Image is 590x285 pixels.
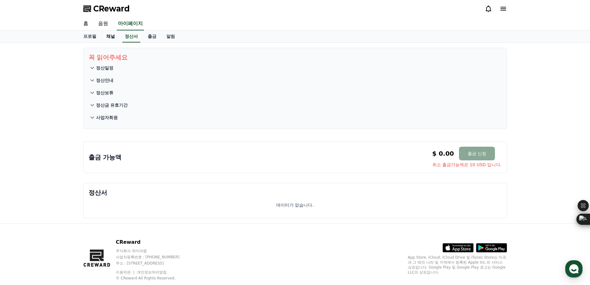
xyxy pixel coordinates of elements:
[20,206,23,211] span: 홈
[93,17,113,30] a: 음원
[117,17,144,30] a: 마이페이지
[89,188,502,197] p: 정산서
[96,206,103,211] span: 설정
[2,197,41,212] a: 홈
[78,17,93,30] a: 홈
[276,202,314,208] p: 데이터가 없습니다.
[57,206,64,211] span: 대화
[89,62,502,74] button: 정산일정
[89,153,122,162] p: 출금 가능액
[116,248,191,253] p: 주식회사 와이피랩
[89,74,502,87] button: 정산안내
[459,147,495,160] button: 출금 신청
[116,276,191,281] p: © CReward All Rights Reserved.
[101,31,120,42] a: 채널
[78,31,101,42] a: 프로필
[89,99,502,111] button: 정산금 유효기간
[80,197,119,212] a: 설정
[96,114,118,121] p: 사업자회원
[116,238,191,246] p: CReward
[137,270,167,274] a: 개인정보처리방침
[89,53,502,62] p: 꼭 읽어주세요
[83,4,130,14] a: CReward
[408,255,507,275] p: App Store, iCloud, iCloud Drive 및 iTunes Store는 미국과 그 밖의 나라 및 지역에서 등록된 Apple Inc.의 서비스 상표입니다. Goo...
[116,261,191,266] p: 주소 : [STREET_ADDRESS]
[143,31,161,42] a: 출금
[96,102,128,108] p: 정산금 유효기간
[432,149,454,158] p: $ 0.00
[96,65,113,71] p: 정산일정
[161,31,180,42] a: 알림
[89,111,502,124] button: 사업자회원
[116,270,135,274] a: 이용약관
[122,31,140,42] a: 정산서
[96,77,113,83] p: 정산안내
[41,197,80,212] a: 대화
[116,255,191,260] p: 사업자등록번호 : [PHONE_NUMBER]
[96,90,113,96] p: 정산보류
[89,87,502,99] button: 정산보류
[432,162,502,168] span: 최소 출금가능액은 10 USD 입니다.
[93,4,130,14] span: CReward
